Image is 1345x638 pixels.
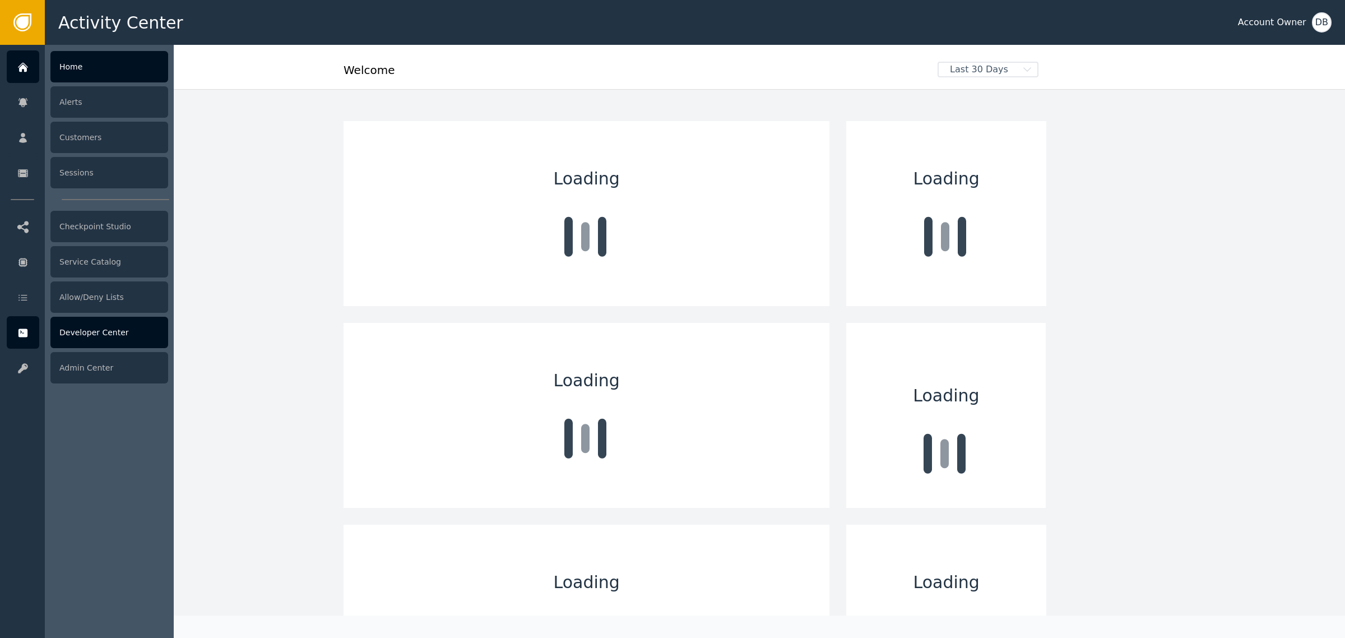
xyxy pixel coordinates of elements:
a: Alerts [7,86,168,118]
a: Service Catalog [7,246,168,278]
div: Allow/Deny Lists [50,281,168,313]
span: Activity Center [58,10,183,35]
a: Allow/Deny Lists [7,281,168,313]
span: Loading [913,570,980,595]
span: Loading [554,368,620,393]
div: Service Catalog [50,246,168,278]
div: Checkpoint Studio [50,211,168,242]
span: Loading [913,383,979,408]
a: Admin Center [7,352,168,384]
span: Loading [554,570,620,595]
button: DB [1312,12,1332,33]
span: Last 30 Days [939,63,1019,76]
div: Customers [50,122,168,153]
div: Home [50,51,168,82]
button: Last 30 Days [930,62,1046,77]
div: Sessions [50,157,168,188]
a: Sessions [7,156,168,189]
a: Customers [7,121,168,154]
div: Account Owner [1238,16,1306,29]
div: Welcome [344,62,930,86]
span: Loading [913,166,980,191]
a: Checkpoint Studio [7,210,168,243]
div: Admin Center [50,352,168,383]
div: Developer Center [50,317,168,348]
div: Alerts [50,86,168,118]
a: Home [7,50,168,83]
a: Developer Center [7,316,168,349]
span: Loading [554,166,620,191]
